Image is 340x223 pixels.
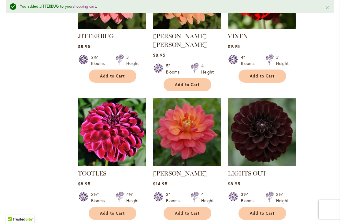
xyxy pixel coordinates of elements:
div: 3½' Height [276,191,289,204]
div: 3½" Blooms [241,191,258,204]
a: VIXEN [228,32,248,40]
span: Add to Cart [100,211,125,216]
a: JITTERBUG [78,25,146,30]
a: LIGHTS OUT [228,162,296,168]
div: You added JITTERBUG to your . [20,4,316,9]
span: Add to Cart [175,82,200,87]
div: 2½" Blooms [91,54,108,66]
div: 4' Height [201,63,214,75]
span: $8.95 [78,43,91,49]
button: Add to Cart [89,207,136,220]
div: 3' Height [276,54,289,66]
div: 4½' Height [126,191,139,204]
div: 4' Height [201,191,214,204]
iframe: Launch Accessibility Center [5,201,22,218]
span: $8.95 [153,52,165,58]
div: 3' Height [126,54,139,66]
div: 5" Blooms [166,63,183,75]
a: JITTERBUG [78,32,114,40]
a: GABRIELLE MARIE [153,25,221,30]
a: LIGHTS OUT [228,170,266,177]
img: LIGHTS OUT [228,98,296,166]
button: Add to Cart [164,207,211,220]
span: $9.95 [228,43,240,49]
span: $8.95 [78,181,91,187]
span: Add to Cart [250,74,275,79]
div: 3½" Blooms [91,191,108,204]
div: 4" Blooms [241,54,258,66]
a: [PERSON_NAME] [PERSON_NAME] [153,32,207,48]
button: Add to Cart [164,78,211,91]
a: shopping cart [72,4,96,9]
a: VIXEN [228,25,296,30]
a: TOOTLES [78,170,106,177]
button: Add to Cart [238,70,286,83]
button: Add to Cart [89,70,136,83]
span: $8.95 [228,181,240,187]
span: Add to Cart [175,211,200,216]
a: LORA ASHLEY [153,162,221,168]
a: [PERSON_NAME] [153,170,207,177]
button: Add to Cart [238,207,286,220]
a: Tootles [78,162,146,168]
span: Add to Cart [100,74,125,79]
img: Tootles [78,98,146,166]
div: 3" Blooms [166,191,183,204]
span: Add to Cart [250,211,275,216]
img: LORA ASHLEY [153,98,221,166]
span: $14.95 [153,181,168,187]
